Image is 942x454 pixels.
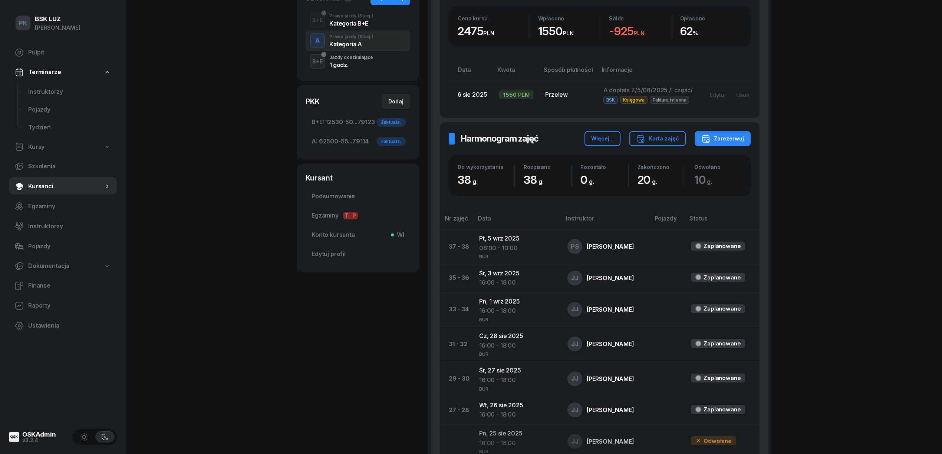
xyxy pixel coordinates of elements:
[473,292,561,327] td: Pn, 1 wrz 2025
[587,275,634,281] div: [PERSON_NAME]
[479,410,556,420] div: 16:00 - 18:00
[680,24,742,38] div: 62
[310,33,325,48] button: A
[309,15,326,24] div: B+E
[350,212,358,219] span: P
[483,30,494,37] small: PLN
[571,407,579,413] span: JJ
[312,211,404,221] span: Egzaminy
[376,118,406,127] div: Zaktualiz.
[9,258,117,275] a: Dokumentacja
[694,164,742,170] div: Odwołano
[652,178,657,185] small: g.
[571,375,579,382] span: JJ
[28,182,103,191] span: Kursanci
[306,207,410,225] a: EgzaminyTP
[22,119,117,136] a: Tydzień
[35,23,80,33] div: [PERSON_NAME]
[479,385,556,391] div: BUR
[19,20,27,26] span: PK
[479,438,556,448] div: 16:00 - 18:00
[22,438,56,443] div: v3.2.4
[545,90,591,100] div: Przelew
[312,137,404,146] span: 62500-55...79114
[306,10,410,30] button: B+EPrawo jazdy(Stacj.)Kategoria B+E
[28,123,111,132] span: Tydzień
[28,87,111,97] span: Instruktorzy
[479,341,556,351] div: 16:00 - 18:00
[9,317,117,335] a: Ustawienia
[685,213,760,229] th: Status
[440,292,473,327] td: 33 - 34
[28,142,45,152] span: Kursy
[479,350,556,357] div: BUR
[479,306,556,316] div: 16:00 - 18:00
[394,230,404,240] span: Wł
[479,253,556,259] div: BUR
[704,304,741,314] div: Zaplanowane
[693,30,698,37] small: %
[704,339,741,348] div: Zaplanowane
[736,92,750,98] div: Usuń
[587,407,634,413] div: [PERSON_NAME]
[440,396,473,424] td: 27 - 28
[306,30,410,51] button: APrawo jazdy(Stacj.)Kategoria A
[312,230,404,240] span: Konto kursanta
[479,375,556,385] div: 16:00 - 18:00
[704,405,741,414] div: Zaplanowane
[571,306,579,312] span: JJ
[493,65,539,81] th: Kwota
[587,341,634,347] div: [PERSON_NAME]
[306,96,320,107] div: PKK
[705,89,731,101] button: Edytuj
[620,96,648,104] span: Księgowa
[609,15,671,21] div: Saldo
[28,281,111,291] span: Finanse
[701,134,744,143] div: Zarezerwuj
[591,134,614,143] div: Więcej...
[539,65,597,81] th: Sposób płatności
[440,229,473,264] td: 37 - 38
[28,242,111,251] span: Pojazdy
[571,275,579,281] span: JJ
[580,173,628,187] div: 0
[691,436,736,445] div: Odwołane
[9,139,117,156] a: Kursy
[306,133,410,150] a: A:62500-55...79114Zaktualiz.
[358,14,373,18] span: (Stacj.)
[310,13,325,27] button: B+E
[704,241,741,251] div: Zaplanowane
[479,243,556,253] div: 08:00 - 10:00
[440,327,473,361] td: 31 - 32
[306,51,410,72] button: B+EJazdy doszkalające1 godz.
[329,41,373,47] div: Kategoria A
[609,24,671,38] div: -925
[9,44,117,62] a: Pulpit
[473,327,561,361] td: Cz, 28 sie 2025
[28,202,111,211] span: Egzaminy
[376,137,406,146] div: Zaktualiz.
[449,65,493,81] th: Data
[710,92,726,98] div: Edytuj
[458,24,529,38] div: 2475
[9,238,117,255] a: Pojazdy
[312,117,404,127] span: 12530-50...79123
[306,188,410,205] a: Podsumowanie
[28,48,111,57] span: Pulpit
[479,278,556,288] div: 16:00 - 18:00
[309,57,326,66] div: B+E
[312,192,404,201] span: Podsumowanie
[9,218,117,235] a: Instruktorzy
[28,222,111,231] span: Instruktorzy
[650,213,685,229] th: Pojazdy
[584,131,620,146] button: Więcej...
[461,133,538,145] h2: Harmonogram zajęć
[329,14,373,18] div: Prawo jazdy
[312,137,317,146] span: A:
[306,173,410,183] div: Kursant
[458,164,514,170] div: Do wykorzystania
[731,89,755,101] button: Usuń
[472,178,478,185] small: g.
[28,67,61,77] span: Terminarze
[695,131,751,146] button: Zarezerwuj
